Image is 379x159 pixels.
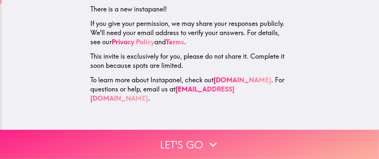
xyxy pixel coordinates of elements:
[91,19,290,47] p: If you give your permission, we may share your responses publicly. We'll need your email address ...
[91,85,235,102] a: [EMAIL_ADDRESS][DOMAIN_NAME]
[91,75,290,103] p: To learn more about Instapanel, check out . For questions or help, email us at .
[91,52,290,70] p: This invite is exclusively for you, please do not share it. Complete it soon because spots are li...
[214,76,272,84] a: [DOMAIN_NAME]
[166,38,185,46] a: Terms
[112,38,155,46] a: Privacy Policy
[91,5,167,13] span: There is a new instapanel!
